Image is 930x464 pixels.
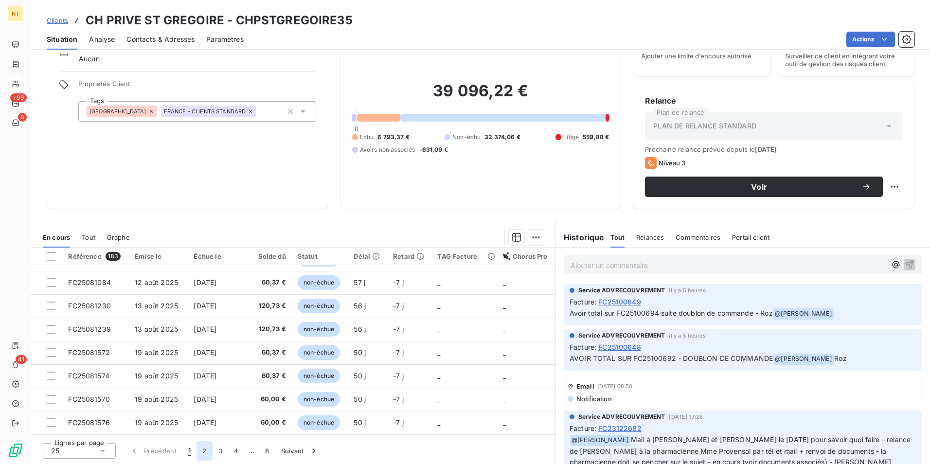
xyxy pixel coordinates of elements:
span: FC25081239 [68,325,111,333]
span: FC25081572 [68,348,110,357]
span: il y a 5 heures [669,333,705,339]
span: Paramètres [206,35,244,44]
span: Email [576,382,594,390]
span: non-échue [298,345,340,360]
span: -7 j [393,418,404,427]
span: FC25100648 [598,342,641,352]
span: _ [503,348,506,357]
span: 60,00 € [251,394,286,404]
span: PLAN DE RELANCE STANDARD [653,121,756,131]
span: Tout [610,233,625,241]
span: @ [PERSON_NAME] [773,354,834,365]
span: Tout [82,233,95,241]
span: _ [437,302,440,310]
span: [DATE] 17:28 [669,414,703,420]
span: 19 août 2025 [135,372,178,380]
span: FC25081570 [68,395,110,403]
span: -7 j [393,395,404,403]
span: 60,00 € [251,418,286,428]
input: Ajouter une valeur [256,107,264,116]
span: Graphe [107,233,130,241]
span: 56 j [354,302,366,310]
span: 57 j [354,278,365,286]
span: non-échue [298,275,340,290]
span: Niveau 3 [659,159,685,167]
div: NT [8,6,23,21]
span: _ [437,348,440,357]
span: Service ADVRECOUVREMENT [578,286,665,295]
span: _ [437,418,440,427]
span: Commentaires [676,233,720,241]
span: 8 [18,113,27,122]
h6: Relance [645,95,902,107]
span: il y a 5 heures [669,287,705,293]
span: -7 j [393,278,404,286]
span: Non-échu [452,133,481,142]
span: Relances [636,233,664,241]
span: non-échue [298,299,340,313]
div: TAG Facture [437,252,491,260]
span: Analyse [89,35,115,44]
span: _ [437,372,440,380]
button: Précédent [124,441,182,461]
span: non-échue [298,415,340,430]
span: Situation [47,35,77,44]
div: Retard [393,252,426,260]
span: 41 [16,355,27,364]
button: 1 [182,441,197,461]
span: _ [437,278,440,286]
span: Surveiller ce client en intégrant votre outil de gestion des risques client. [785,52,906,68]
span: Litige [563,133,579,142]
h2: 39 096,22 € [352,81,609,110]
span: _ [503,418,506,427]
span: 13 août 2025 [135,302,178,310]
span: 60,37 € [251,278,286,287]
span: FRANCE - CLIENTS STANDARD [164,108,246,114]
span: [DATE] [194,372,216,380]
span: non-échue [298,369,340,383]
span: Avoirs non associés [360,145,415,154]
span: non-échue [298,392,340,407]
button: Voir [645,177,883,197]
span: [GEOGRAPHIC_DATA] [89,108,146,114]
h6: Historique [556,232,605,243]
span: non-échue [298,322,340,337]
div: Solde dû [251,252,286,260]
span: 6 793,37 € [377,133,410,142]
span: [DATE] [194,278,216,286]
button: 3 [213,441,228,461]
span: 19 août 2025 [135,418,178,427]
span: Portail client [732,233,769,241]
span: Ajouter une limite d’encours autorisé [641,52,751,60]
span: 1 [188,446,191,456]
button: 4 [228,441,244,461]
button: Suivant [275,441,324,461]
span: 50 j [354,395,366,403]
span: En cours [43,233,70,241]
span: _ [437,395,440,403]
span: Aucun [79,54,100,64]
div: Référence [68,252,123,261]
span: [DATE] [194,302,216,310]
span: Facture : [570,297,596,307]
span: -7 j [393,372,404,380]
span: 56 j [354,325,366,333]
span: 12 août 2025 [135,278,178,286]
span: 50 j [354,372,366,380]
span: 13 août 2025 [135,325,178,333]
span: 183 [106,252,121,261]
span: _ [503,372,506,380]
span: 19 août 2025 [135,348,178,357]
button: 2 [197,441,212,461]
span: Contacts & Adresses [126,35,195,44]
span: FC25081084 [68,278,111,286]
span: _ [503,302,506,310]
div: Émise le [135,252,182,260]
span: FC25081230 [68,302,111,310]
span: _ [503,395,506,403]
span: [DATE] 08:50 [597,383,633,389]
span: -7 j [393,302,404,310]
span: @ [PERSON_NAME] [773,308,834,320]
div: Échue le [194,252,239,260]
span: Facture : [570,423,596,433]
